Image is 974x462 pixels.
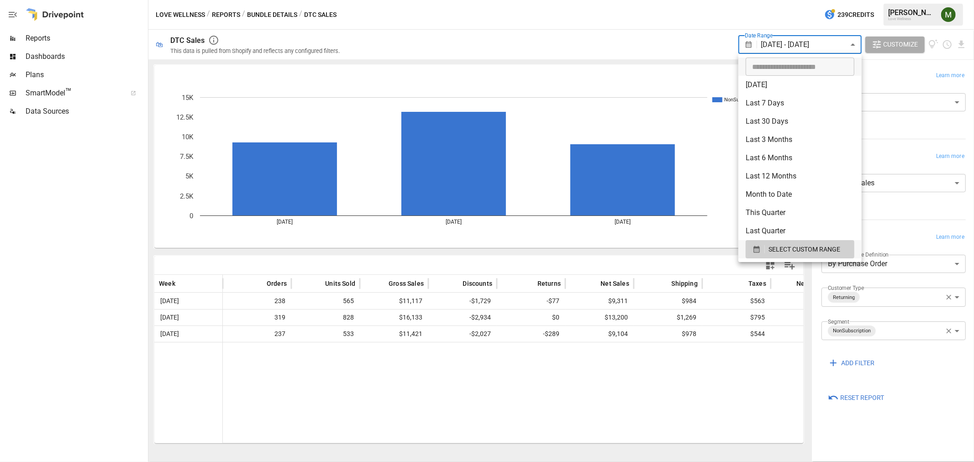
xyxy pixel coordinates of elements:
[738,112,862,131] li: Last 30 Days
[738,131,862,149] li: Last 3 Months
[738,76,862,94] li: [DATE]
[738,149,862,167] li: Last 6 Months
[769,244,840,255] span: SELECT CUSTOM RANGE
[738,167,862,185] li: Last 12 Months
[746,240,854,258] button: SELECT CUSTOM RANGE
[738,204,862,222] li: This Quarter
[738,222,862,240] li: Last Quarter
[738,94,862,112] li: Last 7 Days
[738,185,862,204] li: Month to Date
